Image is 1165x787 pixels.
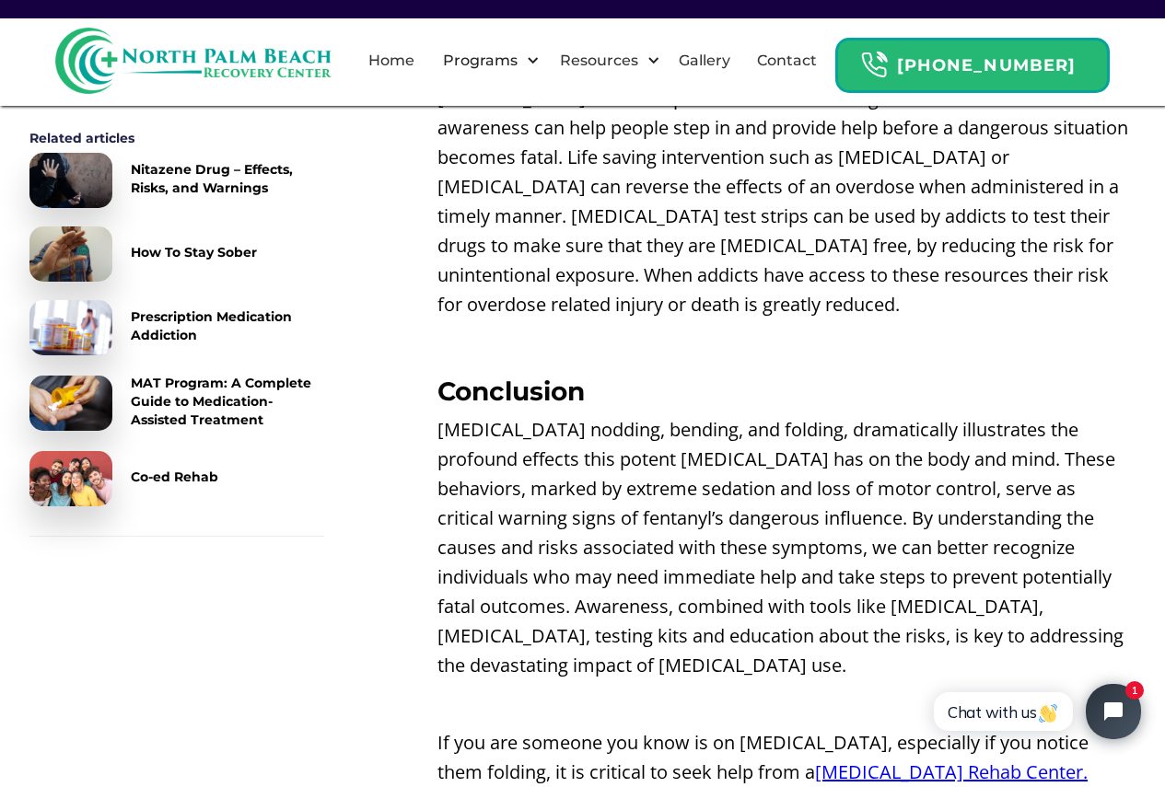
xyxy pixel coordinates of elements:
a: Gallery [668,31,741,90]
div: Resources [555,50,643,72]
a: Nitazene Drug – Effects, Risks, and Warnings [29,153,324,208]
div: Co-ed Rehab [131,468,218,486]
iframe: Tidio Chat [914,668,1157,755]
div: Related articles [29,129,324,147]
p: ‍ [437,689,1136,719]
img: Header Calendar Icons [860,51,888,79]
div: Programs [427,31,544,90]
p: [MEDICAL_DATA] nodding, bending, and folding, dramatically illustrates the profound effects this ... [437,415,1136,680]
p: Being able to identify and understand the behaviours that come with [MEDICAL_DATA] sure is import... [437,54,1136,319]
div: Resources [544,31,665,90]
div: MAT Program: A Complete Guide to Medication-Assisted Treatment [131,374,324,429]
p: If you are someone you know is on [MEDICAL_DATA], especially if you notice them folding, it is cr... [437,728,1136,787]
strong: [PHONE_NUMBER] [897,55,1076,75]
a: How To Stay Sober [29,226,324,282]
div: Nitazene Drug – Effects, Risks, and Warnings [131,160,324,197]
a: Prescription Medication Addiction [29,300,324,355]
a: [MEDICAL_DATA] Rehab Center. [815,759,1088,784]
a: MAT Program: A Complete Guide to Medication-Assisted Treatment [29,374,324,433]
a: Co-ed Rehab [29,451,324,506]
div: Prescription Medication Addiction [131,307,324,344]
strong: Conclusion [437,376,585,407]
div: How To Stay Sober [131,243,257,261]
div: Programs [438,50,522,72]
p: ‍ [437,329,1136,358]
a: Contact [746,31,828,90]
a: Home [357,31,425,90]
a: Header Calendar Icons[PHONE_NUMBER] [835,29,1110,93]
